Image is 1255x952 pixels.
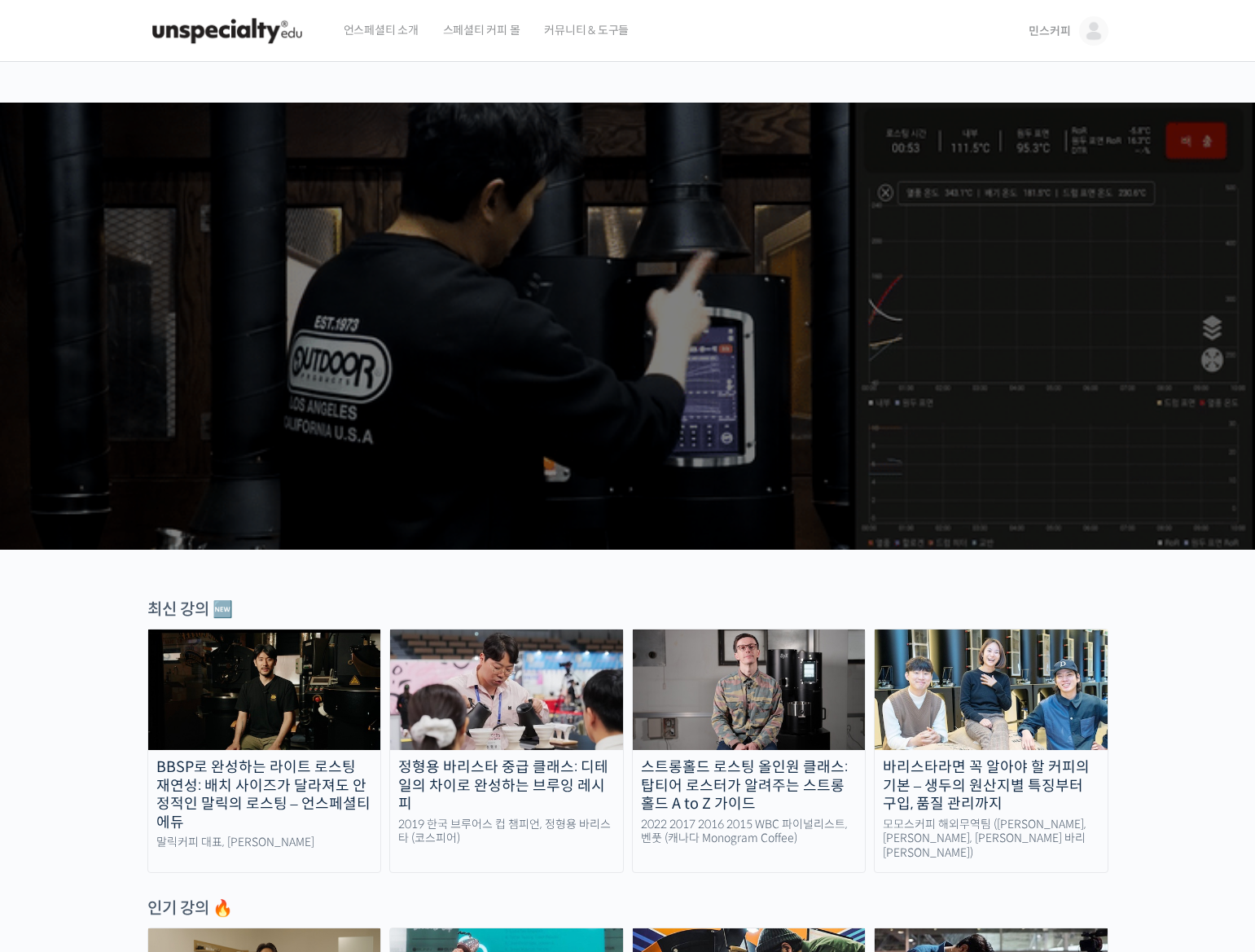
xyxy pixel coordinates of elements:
[633,758,866,814] div: 스트롱홀드 로스팅 올인원 클래스: 탑티어 로스터가 알려주는 스트롱홀드 A to Z 가이드
[875,818,1108,861] div: 모모스커피 해외무역팀 ([PERSON_NAME], [PERSON_NAME], [PERSON_NAME] 바리[PERSON_NAME])
[148,836,381,850] div: 말릭커피 대표, [PERSON_NAME]
[147,599,1108,621] div: 최신 강의 🆕
[632,629,867,873] a: 스트롱홀드 로스팅 올인원 클래스: 탑티어 로스터가 알려주는 스트롱홀드 A to Z 가이드 2022 2017 2016 2015 WBC 파이널리스트, 벤풋 (캐나다 Monogra...
[874,629,1108,873] a: 바리스타라면 꼭 알아야 할 커피의 기본 – 생두의 원산지별 특징부터 구입, 품질 관리까지 모모스커피 해외무역팀 ([PERSON_NAME], [PERSON_NAME], [PER...
[875,758,1108,814] div: 바리스타라면 꼭 알아야 할 커피의 기본 – 생두의 원산지별 특징부터 구입, 품질 관리까지
[875,630,1108,750] img: momos_course-thumbnail.jpg
[390,630,623,750] img: advanced-brewing_course-thumbnail.jpeg
[148,630,381,750] img: malic-roasting-class_course-thumbnail.jpg
[16,339,1240,362] p: 시간과 장소에 구애받지 않고, 검증된 커리큘럼으로
[633,818,866,846] div: 2022 2017 2016 2015 WBC 파이널리스트, 벤풋 (캐나다 Monogram Coffee)
[16,249,1240,331] p: [PERSON_NAME]을 다하는 당신을 위해, 최고와 함께 만든 커피 클래스
[390,758,623,814] div: 정형용 바리스타 중급 클래스: 디테일의 차이로 완성하는 브루잉 레시피
[147,629,382,873] a: BBSP로 완성하는 라이트 로스팅 재연성: 배치 사이즈가 달라져도 안정적인 말릭의 로스팅 – 언스페셜티 에듀 말릭커피 대표, [PERSON_NAME]
[148,758,381,831] div: BBSP로 완성하는 라이트 로스팅 재연성: 배치 사이즈가 달라져도 안정적인 말릭의 로스팅 – 언스페셜티 에듀
[389,629,624,873] a: 정형용 바리스타 중급 클래스: 디테일의 차이로 완성하는 브루잉 레시피 2019 한국 브루어스 컵 챔피언, 정형용 바리스타 (코스피어)
[147,897,1108,919] div: 인기 강의 🔥
[390,818,623,846] div: 2019 한국 브루어스 컵 챔피언, 정형용 바리스타 (코스피어)
[1029,24,1070,38] span: 민스커피
[633,630,866,750] img: stronghold-roasting_course-thumbnail.jpg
